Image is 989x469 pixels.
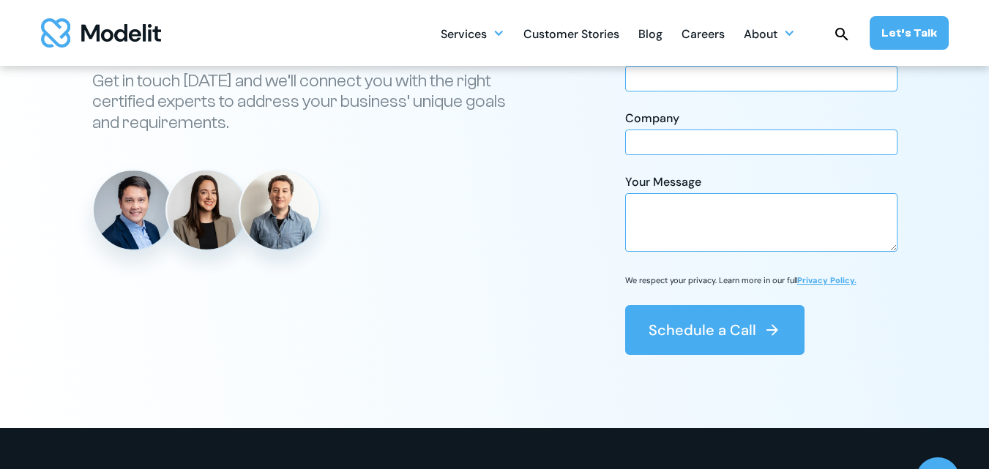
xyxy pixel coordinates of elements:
[441,19,504,48] div: Services
[41,18,161,48] a: home
[682,21,725,50] div: Careers
[682,19,725,48] a: Careers
[441,21,487,50] div: Services
[92,71,524,134] p: Get in touch [DATE] and we’ll connect you with the right certified experts to address your busine...
[649,320,756,340] div: Schedule a Call
[41,18,161,48] img: modelit logo
[94,170,173,249] img: Danny Tang
[523,19,619,48] a: Customer Stories
[744,21,777,50] div: About
[167,170,246,249] img: Angelica Buffa
[764,321,781,339] img: arrow right
[881,25,937,41] div: Let’s Talk
[638,19,663,48] a: Blog
[523,21,619,50] div: Customer Stories
[625,174,897,190] div: Your Message
[625,305,805,355] button: Schedule a Call
[744,19,795,48] div: About
[625,110,897,127] div: Company
[870,16,949,50] a: Let’s Talk
[797,275,856,285] a: Privacy Policy.
[638,21,663,50] div: Blog
[240,170,319,249] img: Diego Febles
[625,275,856,286] p: We respect your privacy. Learn more in our full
